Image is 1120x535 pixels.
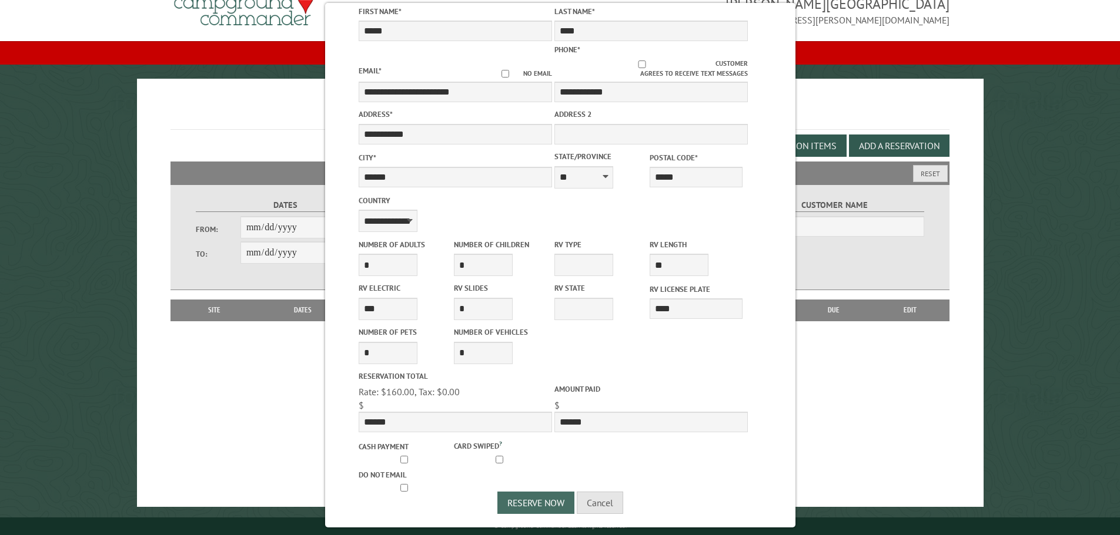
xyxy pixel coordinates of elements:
label: Number of Adults [359,239,452,250]
th: Dates [253,300,353,321]
label: Phone [554,45,580,55]
label: From: [196,224,240,235]
label: City [359,152,552,163]
label: Email [359,66,382,76]
label: To: [196,248,240,260]
label: RV Length [650,239,743,250]
label: Amount paid [554,383,748,395]
h2: Filters [170,161,950,184]
th: Site [176,300,253,321]
label: No email [487,69,552,79]
span: $ [359,399,364,411]
small: © Campground Commander LLC. All rights reserved. [494,522,627,530]
button: Edit Add-on Items [745,134,847,157]
button: Reserve Now [497,492,574,514]
span: Rate: $160.00, Tax: $0.00 [359,386,460,398]
h1: Reservations [170,97,950,130]
label: Customer agrees to receive text messages [554,59,748,79]
label: Cash payment [359,441,452,452]
label: RV State [554,282,647,294]
button: Cancel [577,492,623,514]
span: $ [554,399,560,411]
label: First Name [359,6,552,17]
label: RV Slides [454,282,547,294]
input: No email [487,70,523,78]
label: RV Type [554,239,647,250]
label: Number of Vehicles [454,327,547,338]
a: ? [499,439,502,447]
input: Customer agrees to receive text messages [568,60,716,68]
label: Last Name [554,6,748,17]
th: Edit [871,300,950,321]
label: Customer Name [745,198,924,212]
label: RV License Plate [650,284,743,295]
label: Reservation Total [359,371,552,382]
label: Country [359,195,552,206]
label: RV Electric [359,282,452,294]
button: Reset [913,165,948,182]
label: Number of Pets [359,327,452,338]
label: Postal Code [650,152,743,163]
label: Number of Children [454,239,547,250]
label: State/Province [554,151,647,162]
th: Due [797,300,871,321]
label: Dates [196,198,375,212]
label: Address 2 [554,109,748,120]
label: Do not email [359,469,452,480]
label: Card swiped [454,439,547,452]
button: Add a Reservation [849,134,950,157]
label: Address [359,109,552,120]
